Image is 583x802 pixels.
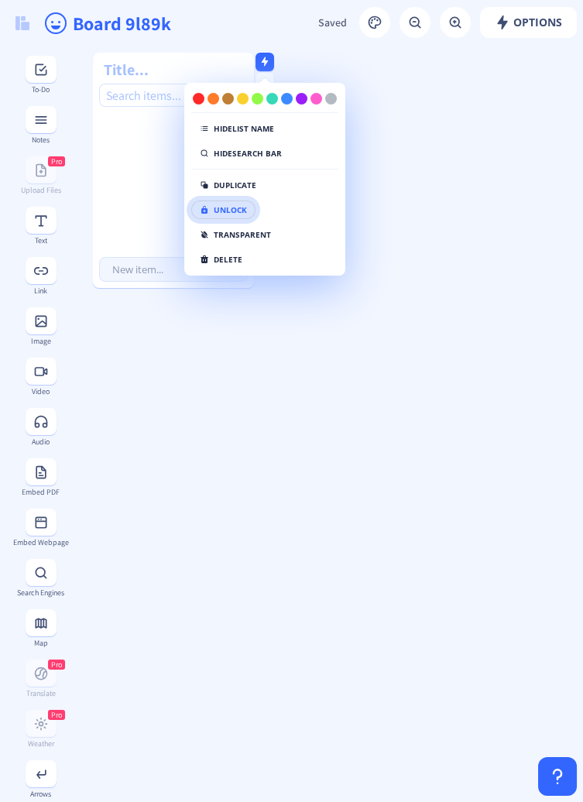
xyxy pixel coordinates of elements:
div: Link [12,286,69,295]
input: Search items... [99,84,248,107]
input: Title... [102,59,251,81]
button: duplicate [191,176,265,194]
span: Pro [51,156,62,166]
button: Hidelist name [191,119,283,138]
span: Pro [51,660,62,670]
span: Pro [51,710,62,720]
div: Text [12,236,69,245]
div: Map [12,639,69,647]
div: Embed Webpage [12,538,69,547]
input: New item... [99,257,248,282]
span: Options [495,16,562,29]
button: Options [480,7,577,38]
ion-icon: happy outline [43,11,68,36]
div: Search Engines [12,588,69,597]
img: logo.svg [15,16,29,30]
button: transparent [191,225,279,244]
button: Hidesearch bar [191,144,290,163]
div: Notes [12,135,69,144]
div: Video [12,387,69,396]
div: Audio [12,437,69,446]
div: Image [12,337,69,345]
button: unlock [191,200,255,219]
div: Arrows [12,790,69,798]
span: Saved [318,15,347,29]
button: delete [191,250,251,269]
div: Embed PDF [12,488,69,496]
div: To-Do [12,85,69,94]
